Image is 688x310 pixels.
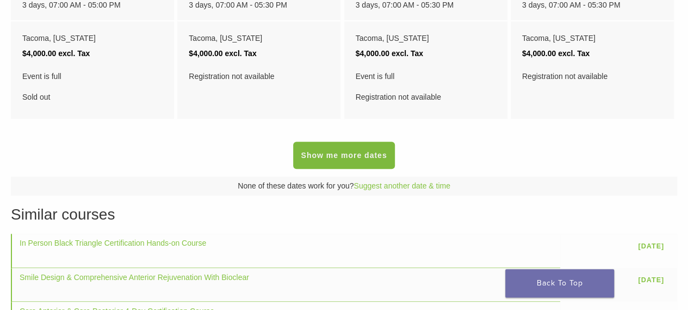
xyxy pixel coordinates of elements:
[189,69,329,84] div: Registration not available
[392,49,423,58] span: excl. Tax
[189,31,329,46] div: Tacoma, [US_STATE]
[22,69,163,105] div: Sold out
[293,142,394,169] a: Show me more dates
[356,69,496,105] div: Registration not available
[633,238,670,254] a: [DATE]
[354,181,450,190] a: Suggest another date & time
[20,239,206,247] a: In Person Black Triangle Certification Hands-on Course
[11,203,677,226] h3: Similar courses
[22,69,163,84] span: Event is full
[522,31,662,46] div: Tacoma, [US_STATE]
[189,49,222,58] span: $4,000.00
[558,49,590,58] span: excl. Tax
[633,272,670,289] a: [DATE]
[356,49,389,58] span: $4,000.00
[22,31,163,46] div: Tacoma, [US_STATE]
[22,49,56,58] span: $4,000.00
[505,269,614,297] a: Back To Top
[20,273,249,282] a: Smile Design & Comprehensive Anterior Rejuvenation With Bioclear
[522,69,662,84] div: Registration not available
[58,49,90,58] span: excl. Tax
[522,49,556,58] span: $4,000.00
[225,49,256,58] span: excl. Tax
[356,31,496,46] div: Tacoma, [US_STATE]
[11,177,677,196] div: None of these dates work for you?
[356,69,496,84] span: Event is full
